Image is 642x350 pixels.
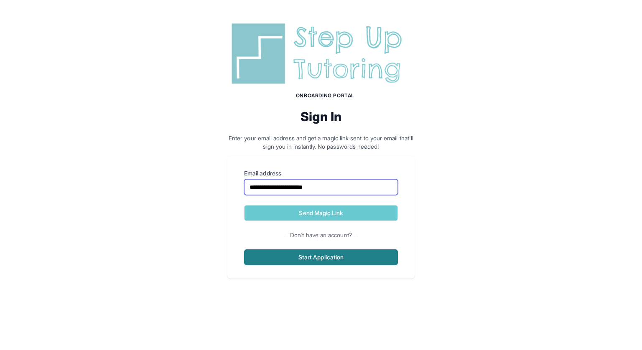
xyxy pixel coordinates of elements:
button: Start Application [244,249,398,265]
span: Don't have an account? [287,231,355,239]
p: Enter your email address and get a magic link sent to your email that'll sign you in instantly. N... [227,134,415,151]
img: Step Up Tutoring horizontal logo [227,20,415,87]
button: Send Magic Link [244,205,398,221]
h2: Sign In [227,109,415,124]
h1: Onboarding Portal [236,92,415,99]
label: Email address [244,169,398,178]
